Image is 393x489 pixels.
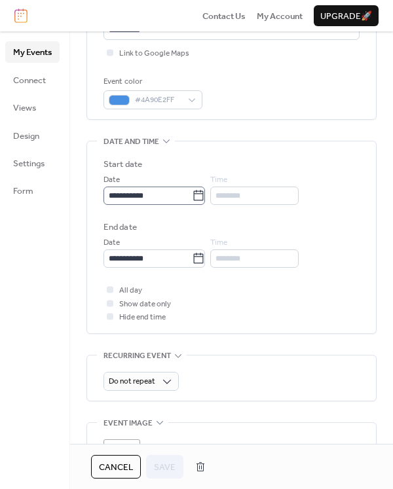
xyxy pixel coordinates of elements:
div: End date [103,221,137,234]
div: Event color [103,75,200,88]
span: Time [210,236,227,249]
span: My Events [13,46,52,59]
img: logo [14,9,28,23]
div: Start date [103,158,142,171]
span: Date [103,236,120,249]
span: Upgrade 🚀 [320,10,372,23]
span: Form [13,185,33,198]
a: My Events [5,41,60,62]
span: Do not repeat [109,374,155,389]
span: Time [210,173,227,187]
span: Hide end time [119,311,166,324]
span: Recurring event [103,350,171,363]
a: Contact Us [202,9,246,22]
a: Settings [5,153,60,173]
span: Link to Google Maps [119,47,189,60]
span: Show date only [119,298,171,311]
span: Cancel [99,461,133,474]
div: ; [103,439,140,476]
span: Event image [103,417,153,430]
span: Design [13,130,39,143]
span: #4A90E2FF [135,94,181,107]
a: Design [5,125,60,146]
a: My Account [257,9,303,22]
span: All day [119,284,142,297]
span: Date [103,173,120,187]
button: Cancel [91,455,141,479]
button: Upgrade🚀 [314,5,379,26]
span: Connect [13,74,46,87]
span: Views [13,101,36,115]
a: Connect [5,69,60,90]
span: My Account [257,10,303,23]
span: Contact Us [202,10,246,23]
span: Settings [13,157,45,170]
a: Form [5,180,60,201]
a: Views [5,97,60,118]
span: Date and time [103,136,159,149]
